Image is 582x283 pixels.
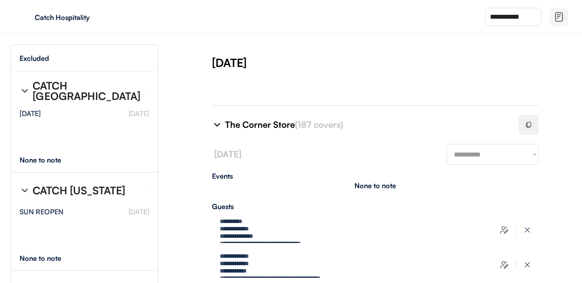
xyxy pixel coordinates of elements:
div: CATCH [US_STATE] [33,185,125,196]
div: [DATE] [20,110,41,117]
div: The Corner Store [225,119,508,131]
div: None to note [354,182,396,189]
div: Catch Hospitality [35,14,144,21]
img: chevron-right%20%281%29.svg [20,185,30,196]
div: SUN REOPEN [20,208,63,215]
font: [DATE] [129,109,149,118]
img: chevron-right%20%281%29.svg [212,120,222,130]
div: [DATE] [212,55,582,70]
img: users-edit.svg [500,226,509,234]
div: None to note [20,156,77,163]
div: Events [212,173,539,180]
img: yH5BAEAAAAALAAAAAABAAEAAAIBRAA7 [17,10,31,24]
img: x-close%20%283%29.svg [523,226,532,234]
div: Excluded [20,55,49,62]
font: [DATE] [214,149,241,160]
img: x-close%20%283%29.svg [523,260,532,269]
div: Guests [212,203,539,210]
div: None to note [20,255,77,262]
font: (187 covers) [295,119,343,130]
img: file-02.svg [554,12,564,22]
div: CATCH [GEOGRAPHIC_DATA] [33,80,141,101]
img: chevron-right%20%281%29.svg [20,86,30,96]
font: [DATE] [129,207,149,216]
img: users-edit.svg [500,260,509,269]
